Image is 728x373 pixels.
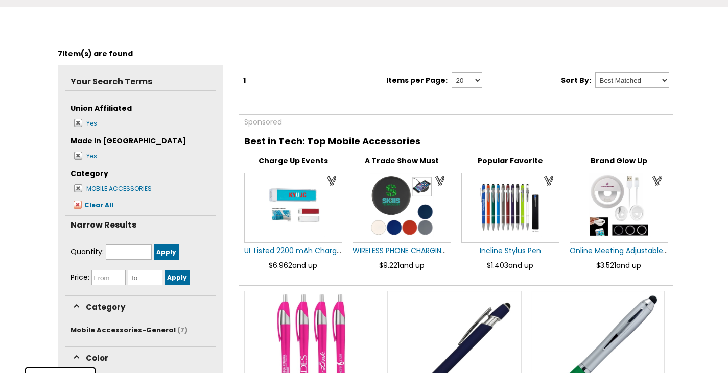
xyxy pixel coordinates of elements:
[128,270,162,285] input: To
[86,184,152,193] span: MOBILE ACCESSORIES
[239,135,420,147] span: Best in Tech: Top Mobile Accessories
[487,260,533,270] span: $1.403
[591,156,647,166] span: Brand Glow Up
[177,325,187,335] span: (7)
[542,173,557,187] a: Create Virtual Sample
[365,156,439,166] span: A Trade Show Must
[58,48,62,59] span: 7
[71,246,104,257] span: Quantity
[400,260,425,270] span: and up
[71,117,97,129] a: Yes
[71,301,127,312] a: Category
[65,216,216,234] h5: Narrow Results
[650,173,665,187] a: Create Virtual Sample
[243,75,246,85] span: 1
[616,260,641,270] span: and up
[292,260,317,270] span: and up
[587,173,651,237] img: Online Meeting Adjustable Vanity Light
[478,173,542,237] img: Incline Stylus Pen
[71,325,176,335] span: Mobile Accessories-General
[91,270,126,285] input: From
[84,301,127,313] span: Category
[84,352,110,364] span: Color
[154,244,179,260] input: Apply
[71,352,110,363] a: Color
[58,42,671,65] div: item(s) are found
[508,260,533,270] span: and up
[71,150,97,161] a: Yes
[596,260,641,270] span: $3.521
[386,75,450,85] label: Items per Page:
[71,183,152,194] a: MOBILE ACCESSORIES
[65,72,216,90] h5: Your Search Terms
[71,199,113,210] a: Clear All
[561,75,593,85] label: Sort By:
[165,270,190,285] input: Apply
[478,156,543,166] span: Popular Favorite
[84,201,113,209] span: Clear All
[570,245,707,256] a: Online Meeting Adjustable Vanity Light
[259,156,328,166] span: Charge Up Events
[71,272,89,282] span: Price
[433,173,448,187] a: Create Virtual Sample
[71,325,187,335] a: Mobile Accessories-General (7)
[370,173,434,237] img: WIRELESS PHONE CHARGING PAD
[353,245,463,256] a: WIRELESS PHONE CHARGING PAD
[71,136,186,146] strong: Made in [GEOGRAPHIC_DATA]
[379,260,425,270] span: $9.221
[261,173,325,237] img: UL Listed 2200 mAh Charge-It-Up Portable Charger
[71,168,108,179] strong: Category
[244,245,426,256] a: UL Listed 2200 mAh Charge-It-Up Portable Charger
[324,173,340,187] a: Create Virtual Sample
[480,245,541,256] a: Incline Stylus Pen
[239,117,282,127] span: Sponsored
[71,103,132,113] strong: Union Affiliated
[269,260,317,270] span: $6.962
[86,119,97,128] span: Yes
[86,152,97,160] span: Yes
